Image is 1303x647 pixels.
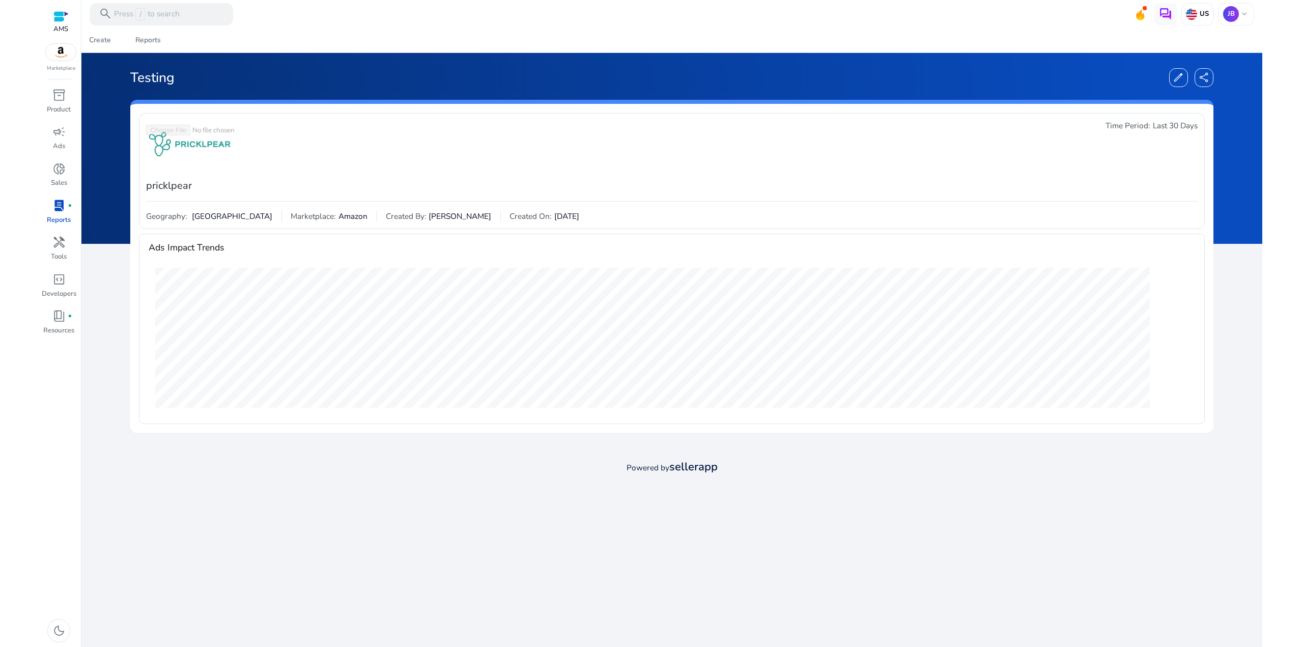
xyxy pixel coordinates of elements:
span: / [135,8,145,20]
a: book_4fiber_manual_recordResources [41,307,77,344]
p: Press to search [114,8,180,20]
span: keyboard_arrow_down [1240,10,1249,19]
p: Reports [47,215,71,226]
span: Amazon [338,211,367,222]
span: [DATE] [554,211,579,222]
p: Marketplace [47,65,75,72]
span: code_blocks [52,273,66,286]
span: Created By: [386,211,427,222]
span: [PERSON_NAME] [429,211,491,222]
p: US [1197,10,1208,19]
a: handymanTools [41,234,77,270]
div: Reports [135,37,161,44]
span: Last 30 Days [1153,120,1198,131]
span: handyman [52,236,66,249]
span: Marketplace: [291,211,336,222]
span: donut_small [52,162,66,176]
p: Tools [51,252,67,262]
a: inventory_2Product [41,87,77,123]
div: Create [89,37,111,44]
span: lab_profile [52,199,66,212]
span: edit [1173,72,1184,83]
span: Ads Impact Trends [149,239,224,257]
p: JB [1223,6,1239,22]
span: [GEOGRAPHIC_DATA] [190,211,272,222]
p: Developers [42,289,76,299]
span: Time Period: [1106,120,1150,131]
span: dark_mode [52,624,66,637]
span: pricklpear [146,178,192,194]
a: donut_smallSales [41,160,77,196]
span: campaign [52,125,66,138]
p: Product [47,105,71,115]
span: fiber_manual_record [68,204,72,208]
a: lab_profilefiber_manual_recordReports [41,197,77,234]
img: us.svg [1186,9,1197,20]
span: search [99,7,112,20]
span: fiber_manual_record [68,314,72,319]
span: share [1199,72,1210,83]
span: Geography: [146,211,187,222]
p: Ads [53,142,65,152]
p: AMS [53,24,69,35]
a: code_blocksDevelopers [41,270,77,307]
span: Created On: [509,211,552,222]
img: amazon.svg [46,44,76,61]
b: sellerapp [669,459,718,474]
p: Powered by [627,459,718,475]
span: book_4 [52,310,66,323]
span: Testing [130,69,175,87]
span: inventory_2 [52,89,66,102]
p: Resources [43,326,74,336]
a: campaignAds [41,123,77,160]
p: Sales [51,178,67,188]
